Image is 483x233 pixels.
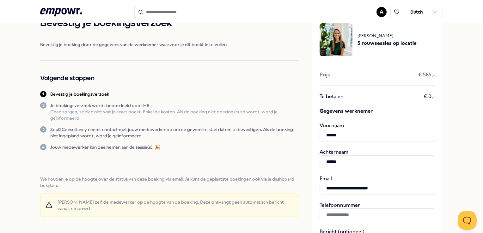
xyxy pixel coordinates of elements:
[50,91,109,97] p: Bevestig je boekingsverzoek
[40,91,46,97] div: 1
[134,5,324,19] input: Search for products, categories or subcategories
[58,199,294,212] span: [PERSON_NAME] zelf de medewerker op de hoogte van de boeking. Deze ontvangt geen automatisch beri...
[320,107,435,115] span: Gegevens werknemer
[376,7,387,17] button: A
[424,93,435,100] span: € 0,-
[50,144,160,150] p: Jouw medewerker kan deelnemen aan de sessie(s)! 🎉
[40,102,46,109] div: 2
[40,144,46,150] div: 4
[458,211,477,230] iframe: Help Scout Beacon - Open
[320,93,344,100] span: Te betalen
[320,23,352,56] img: package image
[50,109,299,121] p: Geen zorgen, ze zien niet wat je exact boekt. Enkel de kosten. Als de boeking niet goedgekeurd wo...
[40,176,299,188] span: We houden je op de hoogte over de status van deze boeking via email. Je kunt de geplaatste boekin...
[320,149,435,168] div: Achternaam
[358,32,417,39] span: [PERSON_NAME]
[358,39,417,47] span: 3 rouwsessies op locatie
[320,72,330,78] span: Prijs
[50,102,299,109] p: Je boekingsverzoek wordt beoordeeld door HR
[40,15,299,31] h1: Bevestig je boekingsverzoek
[50,126,299,139] p: Soul2Consultancy neemt contact met jouw medewerker op om de gewenste startdatum te bevestigen. Al...
[418,72,435,78] span: € 585,-
[320,202,435,221] div: Telefoonnummer
[40,41,299,48] span: Bevestig je boeking door de gegevens van de werknemer waarvoor je dit boekt in te vullen
[40,126,46,133] div: 3
[40,73,299,83] h2: Volgende stappen
[320,122,435,141] div: Voornaam
[320,176,435,194] div: Email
